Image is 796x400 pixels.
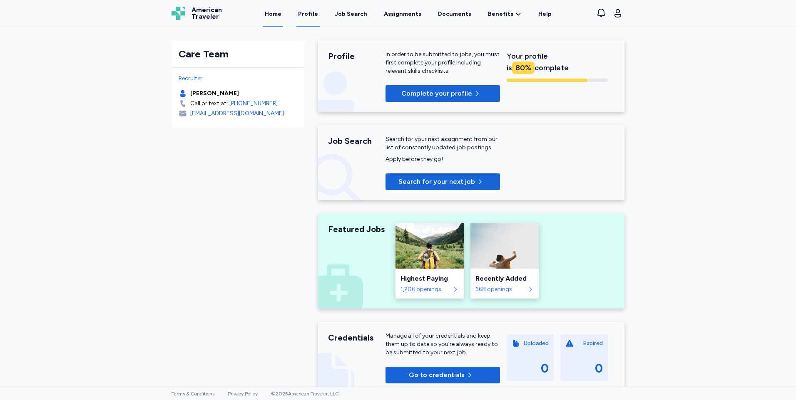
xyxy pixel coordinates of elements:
div: [EMAIL_ADDRESS][DOMAIN_NAME] [190,109,284,118]
button: Go to credentials [386,367,500,383]
button: Search for your next job [386,173,500,190]
a: [PHONE_NUMBER] [229,99,278,108]
div: Manage all of your credentials and keep them up to date so you’re always ready to be submitted to... [386,332,500,357]
button: Complete your profile [386,85,500,102]
span: Search for your next job [398,177,475,187]
a: Recently AddedRecently Added368 openings [470,223,539,299]
img: Highest Paying [396,223,464,269]
div: Recently Added [475,274,534,284]
div: Featured Jobs [328,223,386,235]
a: Home [263,1,283,27]
div: Expired [583,339,603,348]
div: Care Team [179,47,298,61]
div: Credentials [328,332,386,343]
a: Highest PayingHighest Paying1,206 openings [396,223,464,299]
div: In order to be submitted to jobs, you must first complete your profile including relevant skills ... [386,50,500,75]
span: Benefits [488,10,513,18]
span: American Traveler [192,7,222,20]
a: Terms & Conditions [172,391,214,397]
div: Job Search [335,10,367,18]
div: Apply before they go! [386,155,500,163]
a: Benefits [488,10,522,18]
div: Your profile is complete [507,50,608,74]
div: 1,206 openings [400,285,450,294]
div: Highest Paying [400,274,459,284]
span: Go to credentials [409,370,465,380]
img: Recently Added [470,223,539,269]
img: Logo [172,7,185,20]
div: 80 % [512,62,535,74]
a: Privacy Policy [228,391,258,397]
div: Search for your next assignment from our list of constantly updated job postings. [386,135,500,152]
a: Profile [296,1,320,27]
div: Recruiter [179,74,298,83]
div: Job Search [328,135,386,147]
div: [PERSON_NAME] [190,89,239,98]
div: Call or text at: [190,99,228,108]
span: Complete your profile [401,89,472,99]
div: 0 [595,361,603,376]
div: Profile [328,50,386,62]
span: © 2025 American Traveler, LLC [271,391,339,397]
div: 368 openings [475,285,525,294]
div: 0 [541,361,549,376]
div: Uploaded [524,339,549,348]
